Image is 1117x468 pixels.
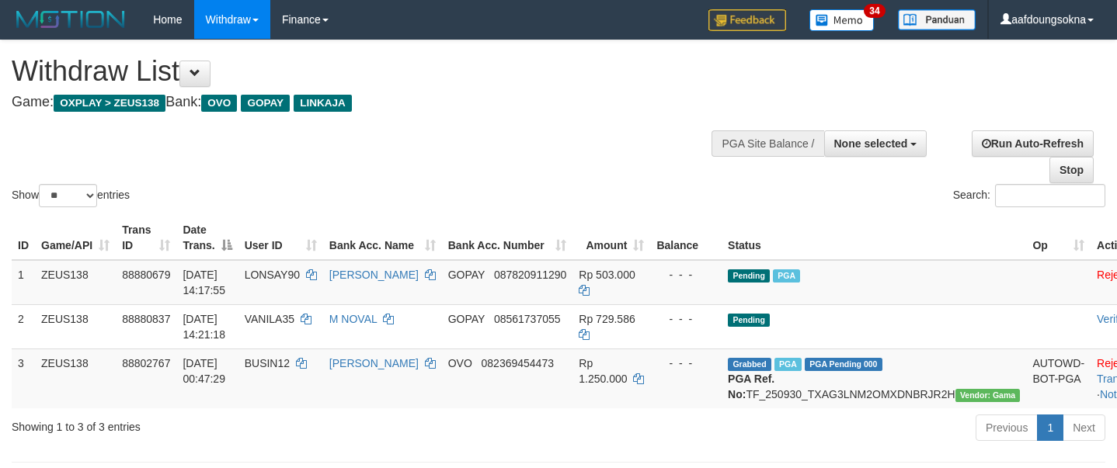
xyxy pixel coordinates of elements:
td: 1 [12,260,35,305]
a: [PERSON_NAME] [329,269,419,281]
span: VANILA35 [245,313,294,325]
td: 2 [12,304,35,348]
a: Previous [976,414,1038,441]
span: LONSAY90 [245,269,300,281]
span: Pending [728,269,770,283]
span: 88880679 [122,269,170,281]
th: Date Trans.: activate to sort column descending [176,216,238,260]
span: Pending [728,314,770,327]
span: Copy 087820911290 to clipboard [494,269,566,281]
td: ZEUS138 [35,260,116,305]
input: Search: [995,184,1105,207]
a: Run Auto-Refresh [972,130,1094,157]
button: None selected [824,130,927,157]
a: Stop [1049,157,1094,183]
span: GOPAY [448,269,485,281]
span: Copy 082369454473 to clipboard [482,357,554,369]
span: Grabbed [728,358,771,371]
a: [PERSON_NAME] [329,357,419,369]
th: Status [722,216,1026,260]
td: TF_250930_TXAG3LNM2OMXDNBRJR2H [722,348,1026,408]
th: Game/API: activate to sort column ascending [35,216,116,260]
span: 88802767 [122,357,170,369]
img: panduan.png [898,9,976,30]
div: - - - [656,311,715,327]
span: LINKAJA [294,95,352,112]
span: GOPAY [448,313,485,325]
th: Balance [650,216,722,260]
label: Search: [953,184,1105,207]
b: PGA Ref. No: [728,373,774,400]
td: 3 [12,348,35,408]
span: GOPAY [241,95,290,112]
span: [DATE] 00:47:29 [183,357,225,385]
span: [DATE] 14:21:18 [183,313,225,341]
img: Feedback.jpg [708,9,786,31]
span: 34 [864,4,885,18]
span: [DATE] 14:17:55 [183,269,225,296]
span: Rp 503.000 [579,269,635,281]
th: Bank Acc. Number: activate to sort column ascending [442,216,573,260]
span: BUSIN12 [245,357,290,369]
span: Marked by aafpengsreynich [773,269,800,283]
span: OVO [448,357,472,369]
img: MOTION_logo.png [12,8,130,31]
span: OXPLAY > ZEUS138 [54,95,165,112]
div: - - - [656,267,715,283]
div: Showing 1 to 3 of 3 entries [12,413,454,435]
span: OVO [201,95,237,112]
img: Button%20Memo.svg [809,9,875,31]
th: Amount: activate to sort column ascending [572,216,650,260]
th: Bank Acc. Name: activate to sort column ascending [323,216,442,260]
label: Show entries [12,184,130,207]
th: ID [12,216,35,260]
span: 88880837 [122,313,170,325]
div: - - - [656,355,715,371]
span: Rp 729.586 [579,313,635,325]
span: PGA Pending [805,358,882,371]
a: 1 [1037,414,1063,441]
td: AUTOWD-BOT-PGA [1026,348,1091,408]
td: ZEUS138 [35,304,116,348]
span: Copy 08561737055 to clipboard [494,313,561,325]
span: Vendor URL: https://trx31.1velocity.biz [955,389,1021,402]
span: Rp 1.250.000 [579,357,627,385]
h4: Game: Bank: [12,95,729,110]
a: M NOVAL [329,313,377,325]
a: Next [1063,414,1105,441]
th: Op: activate to sort column ascending [1026,216,1091,260]
select: Showentries [39,184,97,207]
h1: Withdraw List [12,56,729,87]
span: Marked by aafsreyleap [774,358,802,371]
th: Trans ID: activate to sort column ascending [116,216,176,260]
div: PGA Site Balance / [712,130,823,157]
span: None selected [834,137,908,150]
th: User ID: activate to sort column ascending [238,216,323,260]
td: ZEUS138 [35,348,116,408]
